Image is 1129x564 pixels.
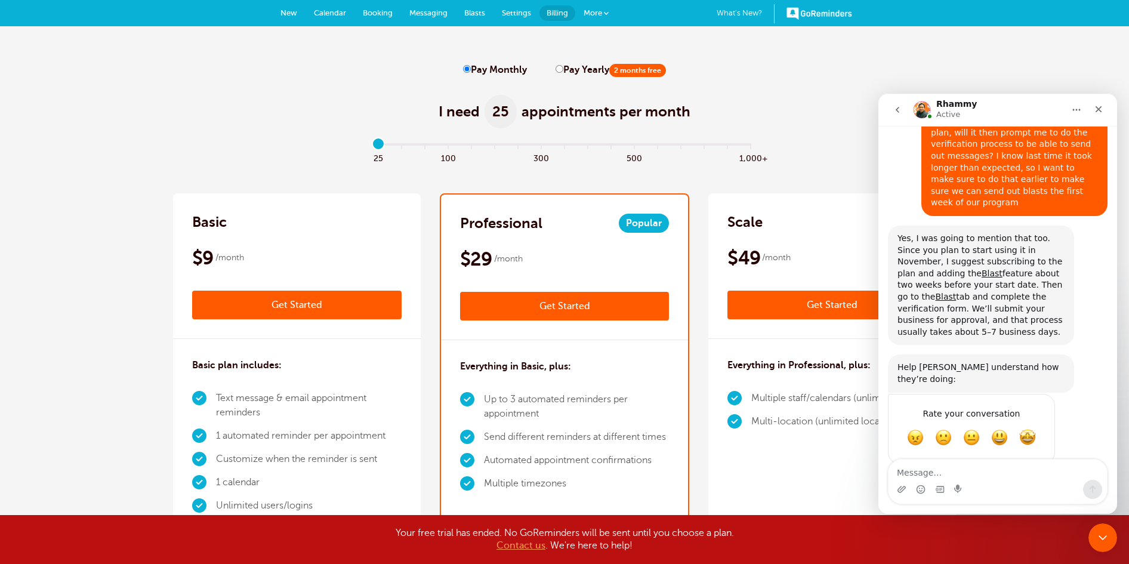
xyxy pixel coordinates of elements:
span: /month [215,251,244,265]
span: 1,000+ [739,150,763,164]
span: /month [494,252,523,266]
span: New [280,8,297,17]
span: /month [762,251,791,265]
h2: Professional [460,214,542,233]
li: Multi-location (unlimited locations) [751,410,903,433]
span: Calendar [314,8,346,17]
span: 500 [623,150,646,164]
iframe: Intercom live chat [878,94,1117,514]
span: $49 [727,246,760,270]
span: I need [439,102,480,121]
li: Send different reminders at different times [484,426,670,449]
li: Multiple staff/calendars (unlimited) [751,387,903,410]
h3: Everything in Basic, plus: [460,359,571,374]
span: Popular [619,214,669,233]
span: Billing [547,8,568,17]
label: Pay Yearly [556,64,666,76]
li: Multiple timezones [484,472,670,495]
div: Your free trial has ended. No GoReminders will be sent until you choose a plan. . We're here to h... [266,527,863,552]
li: 1 calendar [216,471,402,494]
li: Unlimited users/logins [216,494,402,517]
span: 25 [485,95,517,128]
span: appointments per month [522,102,690,121]
li: Up to 3 automated reminders per appointment [484,388,670,426]
span: 300 [530,150,553,164]
h2: Scale [727,212,763,232]
span: Blasts [464,8,485,17]
li: 1 automated reminder per appointment [216,424,402,448]
a: Get Started [460,292,670,320]
a: What's New? [717,4,775,23]
input: Pay Monthly [463,65,471,73]
span: 25 [367,150,390,164]
label: Pay Monthly [463,64,527,76]
a: Contact us [496,540,545,551]
span: $9 [192,246,214,270]
iframe: Intercom live chat [1088,523,1117,552]
span: 2 months free [609,64,666,77]
span: 100 [437,150,460,164]
span: More [584,8,602,17]
a: Billing [539,5,575,21]
h2: Basic [192,212,227,232]
span: Booking [363,8,393,17]
li: Automated appointment confirmations [484,449,670,472]
a: Get Started [727,291,937,319]
input: Pay Yearly2 months free [556,65,563,73]
span: $29 [460,247,492,271]
li: Text message & email appointment reminders [216,387,402,424]
h3: Everything in Professional, plus: [727,358,871,372]
h3: Basic plan includes: [192,358,282,372]
span: Messaging [409,8,448,17]
span: Settings [502,8,531,17]
a: Get Started [192,291,402,319]
li: Customize when the reminder is sent [216,448,402,471]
